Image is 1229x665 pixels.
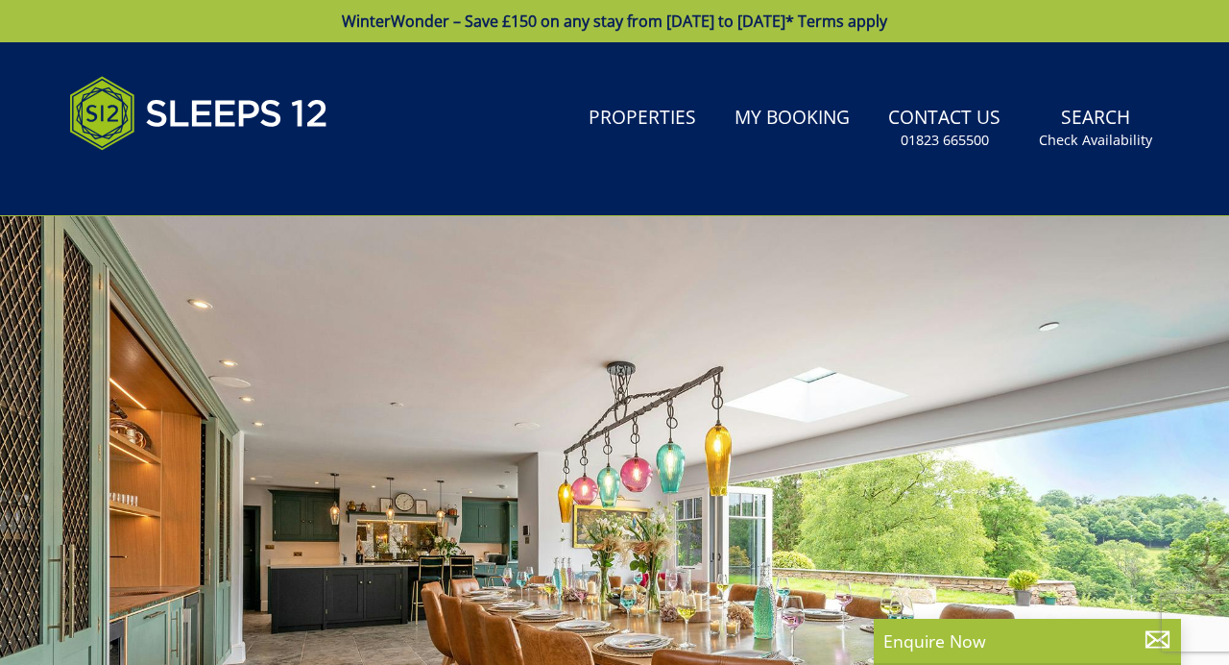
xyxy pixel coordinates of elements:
[581,97,704,140] a: Properties
[60,173,261,189] iframe: Customer reviews powered by Trustpilot
[880,97,1008,160] a: Contact Us01823 665500
[727,97,857,140] a: My Booking
[901,131,989,150] small: 01823 665500
[1039,131,1152,150] small: Check Availability
[1031,97,1160,160] a: SearchCheck Availability
[883,628,1171,653] p: Enquire Now
[69,65,328,161] img: Sleeps 12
